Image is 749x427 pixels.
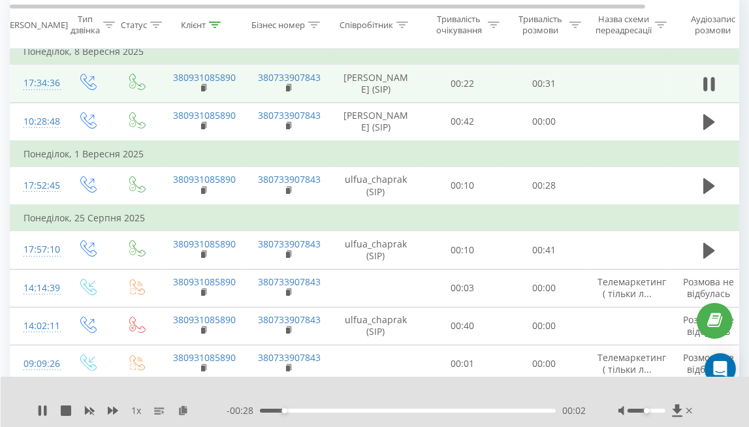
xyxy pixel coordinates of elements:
span: Розмова не відбулась [684,351,735,375]
div: 17:34:36 [24,71,50,96]
td: 00:40 [422,307,503,345]
div: 17:52:45 [24,173,50,198]
td: 00:31 [503,65,585,103]
td: 00:10 [422,166,503,205]
div: Accessibility label [282,408,287,413]
a: 380931085890 [174,109,236,121]
span: Розмова не відбулась [684,313,735,338]
div: [PERSON_NAME] [2,19,68,30]
td: ulfua_chaprak (SIP) [330,307,422,345]
td: 00:10 [422,231,503,269]
td: 00:00 [503,345,585,383]
td: ulfua_chaprak (SIP) [330,166,422,205]
div: Клієнт [181,19,206,30]
td: 00:00 [503,103,585,141]
td: 00:41 [503,231,585,269]
div: Статус [121,19,147,30]
span: 00:02 [562,404,586,417]
div: Open Intercom Messenger [705,353,736,385]
td: 00:00 [503,307,585,345]
div: 09:09:26 [24,351,50,377]
a: 380733907843 [259,238,321,250]
div: Назва схеми переадресації [596,14,652,36]
a: 380931085890 [174,313,236,326]
div: Тривалість очікування [433,14,485,36]
a: 380931085890 [174,276,236,288]
td: 00:42 [422,103,503,141]
div: Бізнес номер [251,19,305,30]
a: 380733907843 [259,109,321,121]
a: 380733907843 [259,173,321,185]
td: ulfua_chaprak (SIP) [330,231,422,269]
td: 00:03 [422,269,503,307]
td: 00:22 [422,65,503,103]
td: 00:01 [422,345,503,383]
div: 14:02:11 [24,313,50,339]
span: Телемаркетинг ( тільки л... [598,276,667,300]
a: 380931085890 [174,173,236,185]
a: 380733907843 [259,351,321,364]
div: Тип дзвінка [71,14,100,36]
span: 1 x [131,404,141,417]
div: 14:14:39 [24,276,50,301]
td: [PERSON_NAME] (SIP) [330,65,422,103]
a: 380931085890 [174,71,236,84]
div: Співробітник [340,19,393,30]
span: Телемаркетинг ( тільки л... [598,351,667,375]
div: Тривалість розмови [515,14,566,36]
div: 17:57:10 [24,237,50,262]
span: - 00:28 [227,404,260,417]
a: 380733907843 [259,313,321,326]
a: 380733907843 [259,276,321,288]
span: Розмова не відбулась [684,276,735,300]
a: 380733907843 [259,71,321,84]
td: 00:28 [503,166,585,205]
div: Accessibility label [644,408,649,413]
div: 10:28:48 [24,109,50,134]
a: 380931085890 [174,351,236,364]
td: [PERSON_NAME] (SIP) [330,103,422,141]
td: 00:00 [503,269,585,307]
div: Аудіозапис розмови [681,14,744,36]
a: 380931085890 [174,238,236,250]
